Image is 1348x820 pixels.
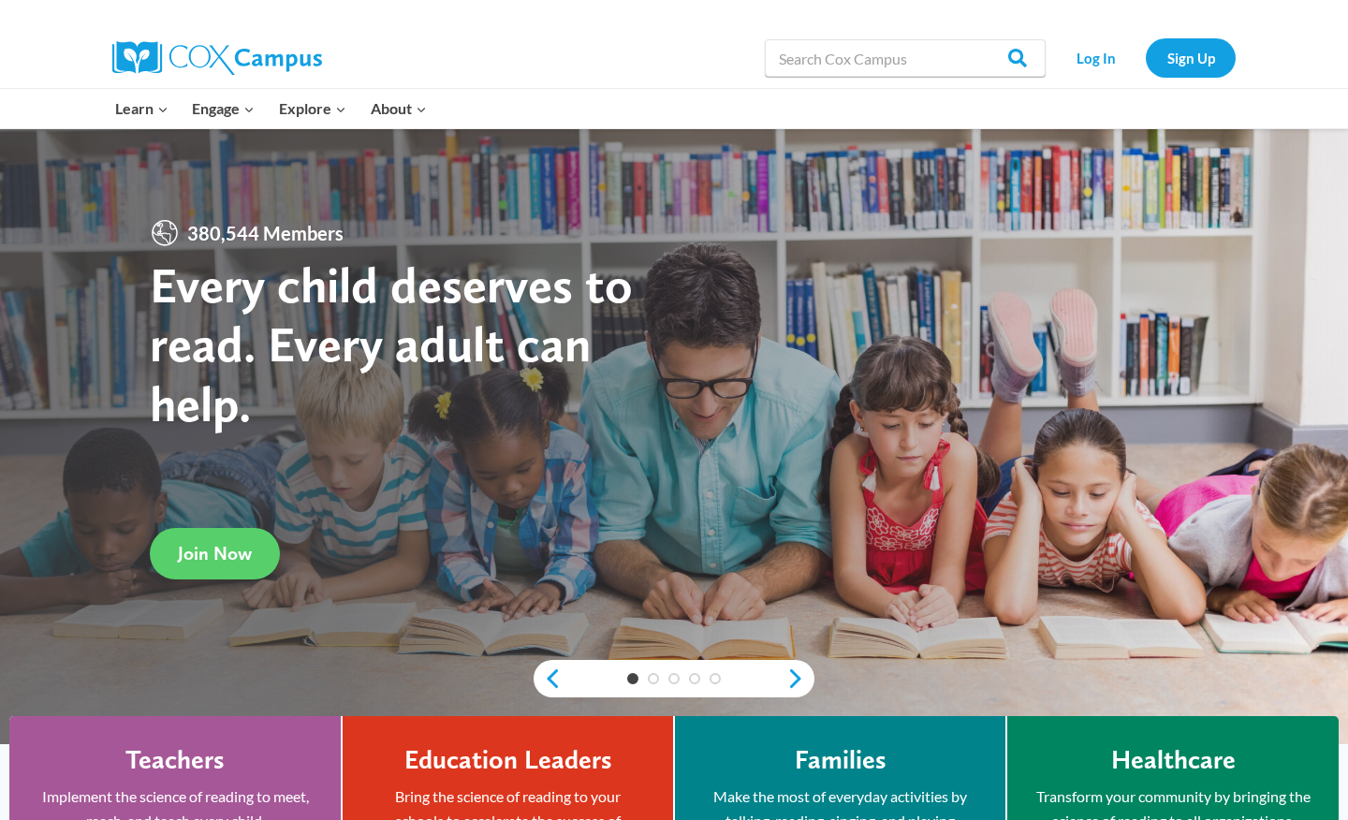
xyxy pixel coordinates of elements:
[150,255,633,433] strong: Every child deserves to read. Every adult can help.
[180,218,351,248] span: 380,544 Members
[627,673,638,684] a: 1
[1055,38,1136,77] a: Log In
[534,667,562,690] a: previous
[1055,38,1236,77] nav: Secondary Navigation
[192,96,255,121] span: Engage
[795,744,886,776] h4: Families
[404,744,612,776] h4: Education Leaders
[710,673,721,684] a: 5
[534,660,814,697] div: content slider buttons
[648,673,659,684] a: 2
[765,39,1046,77] input: Search Cox Campus
[371,96,427,121] span: About
[178,542,252,564] span: Join Now
[1146,38,1236,77] a: Sign Up
[125,744,225,776] h4: Teachers
[103,89,438,128] nav: Primary Navigation
[279,96,346,121] span: Explore
[112,41,322,75] img: Cox Campus
[150,528,280,579] a: Join Now
[115,96,168,121] span: Learn
[689,673,700,684] a: 4
[1111,744,1236,776] h4: Healthcare
[786,667,814,690] a: next
[668,673,680,684] a: 3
